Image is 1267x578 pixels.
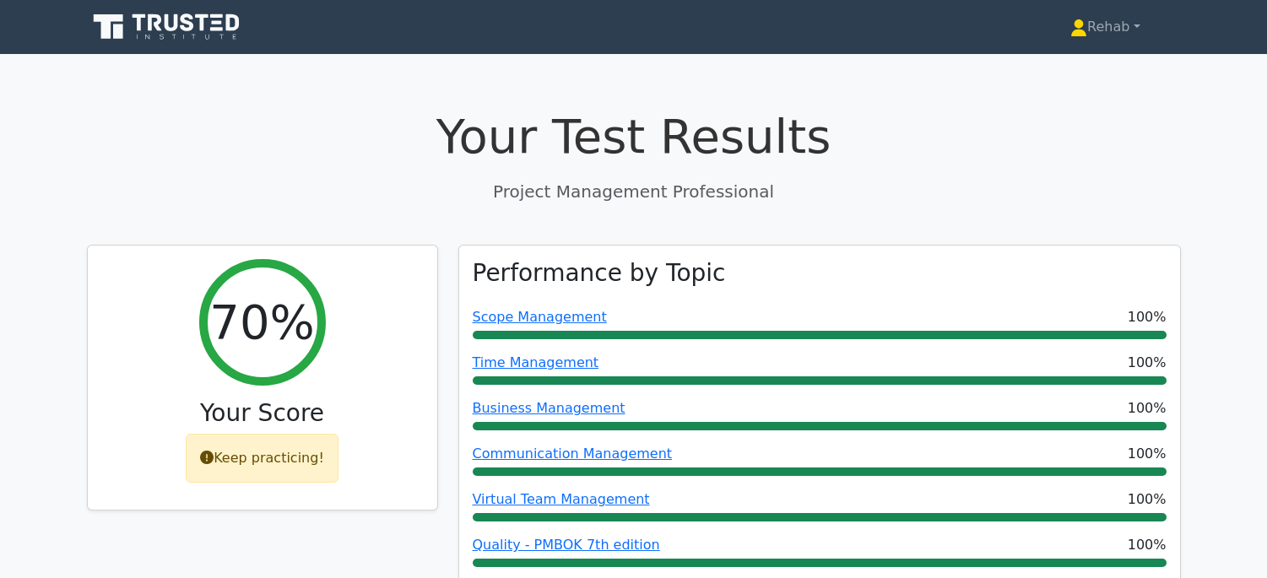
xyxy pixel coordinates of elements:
[101,399,424,428] h3: Your Score
[1128,444,1167,464] span: 100%
[473,309,607,325] a: Scope Management
[1128,535,1167,555] span: 100%
[1128,307,1167,327] span: 100%
[473,537,660,553] a: Quality - PMBOK 7th edition
[87,179,1181,204] p: Project Management Professional
[186,434,338,483] div: Keep practicing!
[473,354,599,370] a: Time Management
[473,400,625,416] a: Business Management
[473,259,726,288] h3: Performance by Topic
[87,108,1181,165] h1: Your Test Results
[473,446,673,462] a: Communication Management
[1030,10,1180,44] a: Rehab
[1128,353,1167,373] span: 100%
[473,491,650,507] a: Virtual Team Management
[1128,489,1167,510] span: 100%
[1128,398,1167,419] span: 100%
[209,294,314,350] h2: 70%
